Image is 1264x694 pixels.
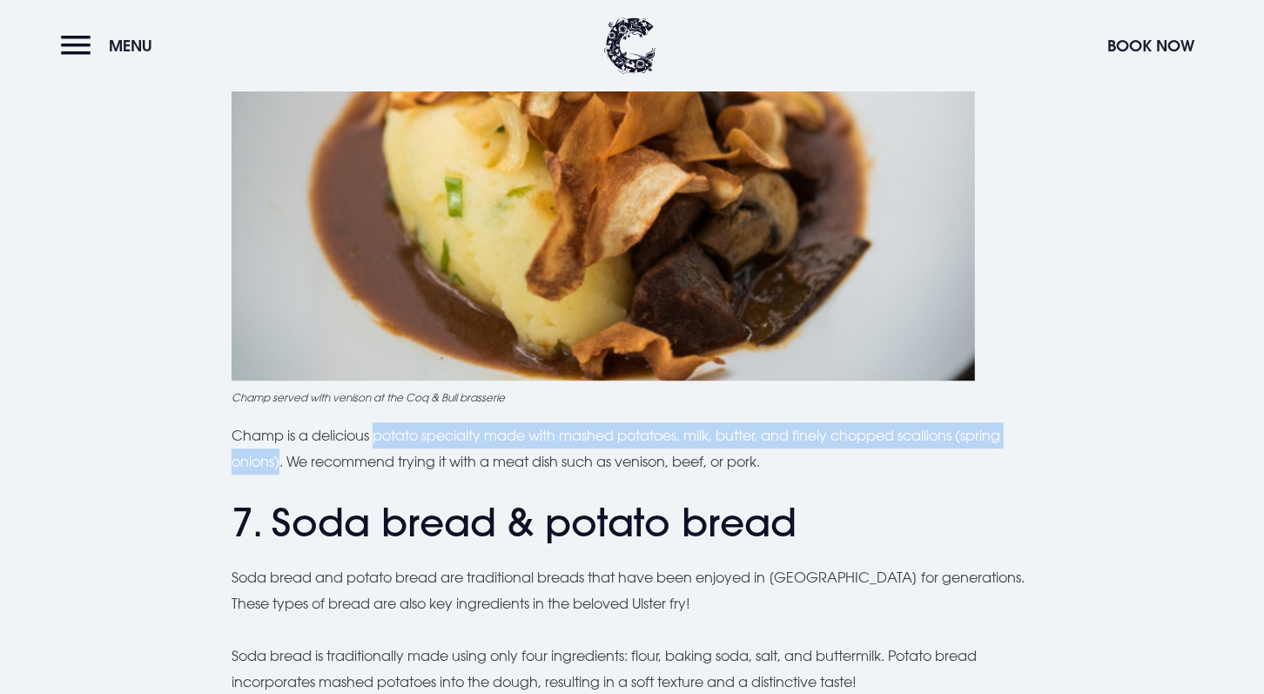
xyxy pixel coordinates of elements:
[109,36,152,56] span: Menu
[232,389,1032,405] figcaption: Champ served with venison at the Coq & Bull brasserie
[232,500,1032,546] h2: 7. Soda bread & potato bread
[232,422,1032,475] p: Champ is a delicious potato specialty made with mashed potatoes, milk, butter, and finely chopped...
[232,564,1032,617] p: Soda bread and potato bread are traditional breads that have been enjoyed in [GEOGRAPHIC_DATA] fo...
[604,17,656,74] img: Clandeboye Lodge
[61,27,161,64] button: Menu
[1099,27,1203,64] button: Book Now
